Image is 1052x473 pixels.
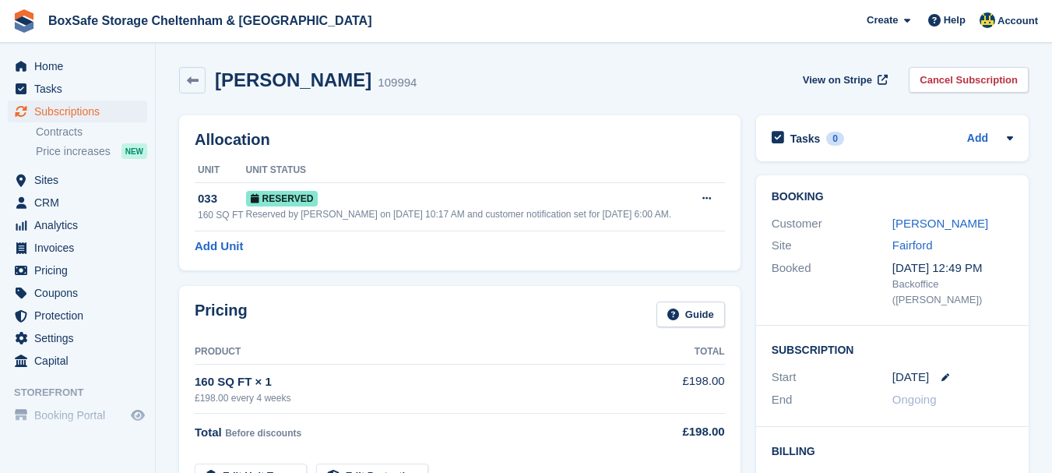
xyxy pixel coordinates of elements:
[195,373,643,391] div: 160 SQ FT × 1
[8,78,147,100] a: menu
[34,101,128,122] span: Subscriptions
[656,302,725,327] a: Guide
[8,282,147,304] a: menu
[378,74,417,92] div: 109994
[8,350,147,372] a: menu
[14,385,155,401] span: Storefront
[772,341,1013,357] h2: Subscription
[8,214,147,236] a: menu
[34,192,128,214] span: CRM
[246,191,318,206] span: Reserved
[34,404,128,426] span: Booking Portal
[198,190,246,208] div: 033
[8,327,147,349] a: menu
[8,259,147,281] a: menu
[826,132,844,146] div: 0
[195,158,246,183] th: Unit
[8,101,147,122] a: menu
[34,237,128,259] span: Invoices
[892,393,937,406] span: Ongoing
[8,192,147,214] a: menu
[867,12,898,28] span: Create
[643,423,724,441] div: £198.00
[8,305,147,327] a: menu
[34,327,128,349] span: Settings
[797,67,891,93] a: View on Stripe
[34,350,128,372] span: Capital
[36,143,147,160] a: Price increases NEW
[980,12,995,28] img: Kim Virabi
[892,259,1013,277] div: [DATE] 12:49 PM
[34,305,128,327] span: Protection
[8,404,147,426] a: menu
[772,237,892,255] div: Site
[34,259,128,281] span: Pricing
[195,238,243,256] a: Add Unit
[195,131,725,149] h2: Allocation
[246,158,691,183] th: Unit Status
[997,13,1038,29] span: Account
[34,214,128,236] span: Analytics
[967,130,988,148] a: Add
[225,428,301,439] span: Before discounts
[772,369,892,387] div: Start
[892,217,988,230] a: [PERSON_NAME]
[128,406,147,425] a: Preview store
[803,72,872,88] span: View on Stripe
[246,207,691,221] div: Reserved by [PERSON_NAME] on [DATE] 10:17 AM and customer notification set for [DATE] 6:00 AM.
[215,69,371,90] h2: [PERSON_NAME]
[34,282,128,304] span: Coupons
[195,340,643,365] th: Product
[8,169,147,191] a: menu
[790,132,821,146] h2: Tasks
[195,391,643,405] div: £198.00 every 4 weeks
[944,12,966,28] span: Help
[909,67,1029,93] a: Cancel Subscription
[643,364,724,413] td: £198.00
[195,425,222,439] span: Total
[12,9,36,33] img: stora-icon-8386f47178a22dfd0bd8f6a31ec36ba5ce8667c1dd55bd0f319d3a0aa187defe.svg
[772,191,1013,203] h2: Booking
[42,8,378,34] a: BoxSafe Storage Cheltenham & [GEOGRAPHIC_DATA]
[34,78,128,100] span: Tasks
[892,369,929,387] time: 2025-09-26 00:00:00 UTC
[892,238,933,252] a: Fairford
[198,208,246,222] div: 160 SQ FT
[772,215,892,233] div: Customer
[8,55,147,77] a: menu
[34,55,128,77] span: Home
[36,144,111,159] span: Price increases
[772,391,892,409] div: End
[8,237,147,259] a: menu
[772,259,892,308] div: Booked
[772,443,1013,458] h2: Billing
[892,277,1013,307] div: Backoffice ([PERSON_NAME])
[643,340,724,365] th: Total
[195,302,248,327] h2: Pricing
[36,125,147,139] a: Contracts
[34,169,128,191] span: Sites
[121,143,147,159] div: NEW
